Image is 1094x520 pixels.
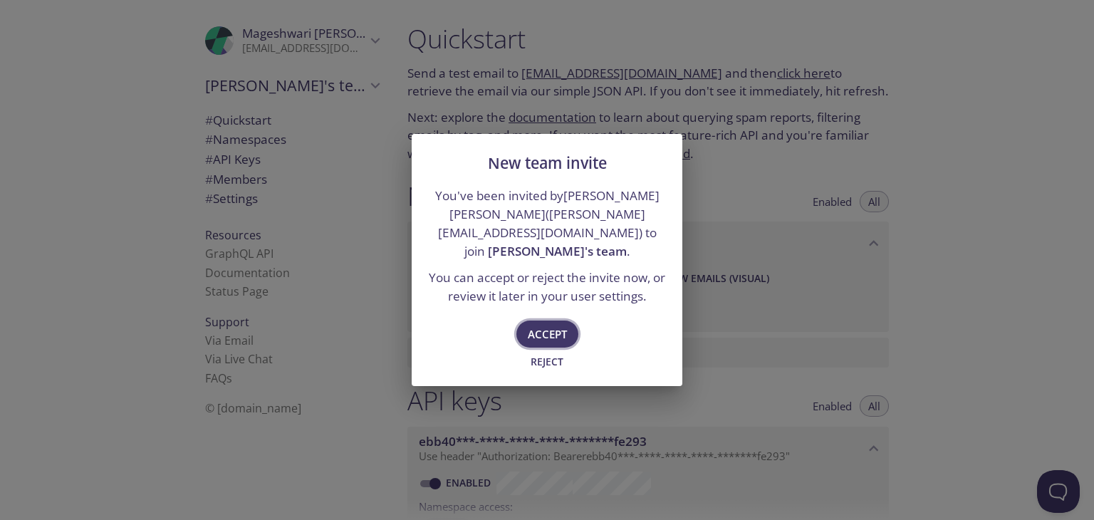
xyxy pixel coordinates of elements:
[528,325,567,343] span: Accept
[488,243,627,259] span: [PERSON_NAME]'s team
[438,206,645,241] a: [PERSON_NAME][EMAIL_ADDRESS][DOMAIN_NAME]
[516,321,578,348] button: Accept
[429,269,665,305] p: You can accept or reject the invite now, or review it later in your user settings.
[524,350,570,373] button: Reject
[528,353,566,370] span: Reject
[488,152,607,173] span: New team invite
[429,187,665,260] p: You've been invited by [PERSON_NAME] [PERSON_NAME] ( ) to join .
